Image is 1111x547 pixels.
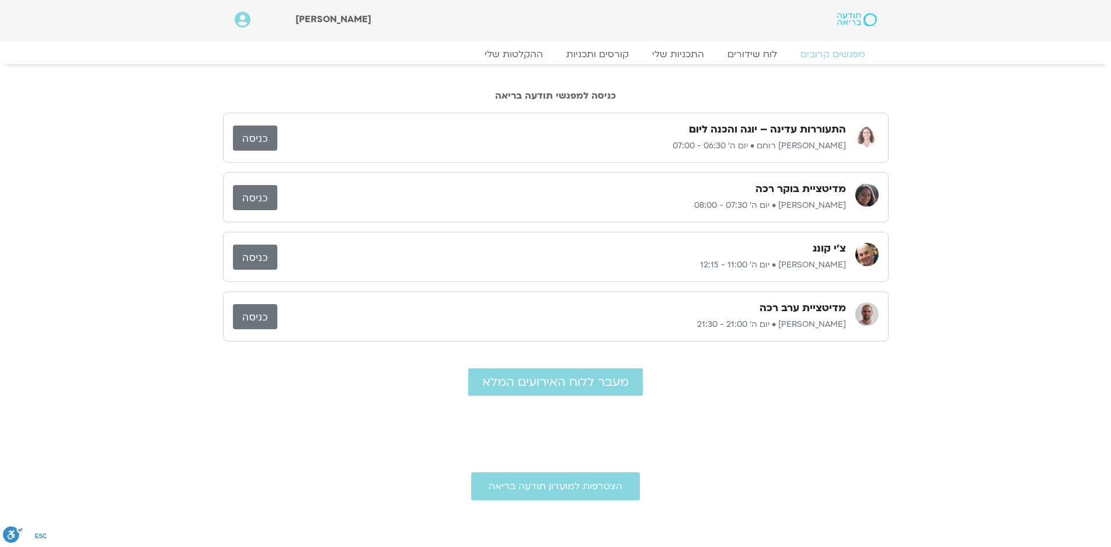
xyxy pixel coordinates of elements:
p: [PERSON_NAME] • יום ה׳ 21:00 - 21:30 [277,318,846,332]
img: קרן גל [855,183,879,207]
h2: כניסה למפגשי תודעה בריאה [223,90,889,101]
a: כניסה [233,304,277,329]
p: [PERSON_NAME] • יום ה׳ 07:30 - 08:00 [277,198,846,212]
h3: צ'י קונג [813,242,846,256]
a: מפגשים קרובים [789,48,877,60]
a: לוח שידורים [716,48,789,60]
a: ההקלטות שלי [473,48,555,60]
h3: התעוררות עדינה – יוגה והכנה ליום [689,123,846,137]
p: [PERSON_NAME] רוחם • יום ה׳ 06:30 - 07:00 [277,139,846,153]
a: כניסה [233,126,277,151]
a: כניסה [233,245,277,270]
span: מעבר ללוח האירועים המלא [482,375,629,389]
img: אורנה סמלסון רוחם [855,124,879,147]
img: דקל קנטי [855,302,879,326]
span: [PERSON_NAME] [295,13,371,26]
nav: Menu [235,48,877,60]
span: הצטרפות למועדון תודעה בריאה [489,481,622,492]
h3: מדיטציית בוקר רכה [755,182,846,196]
img: אריאל מירוז [855,243,879,266]
a: קורסים ותכניות [555,48,640,60]
a: הצטרפות למועדון תודעה בריאה [471,472,640,500]
a: התכניות שלי [640,48,716,60]
a: כניסה [233,185,277,210]
p: [PERSON_NAME] • יום ה׳ 11:00 - 12:15 [277,258,846,272]
a: מעבר ללוח האירועים המלא [468,368,643,396]
h3: מדיטציית ערב רכה [760,301,846,315]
